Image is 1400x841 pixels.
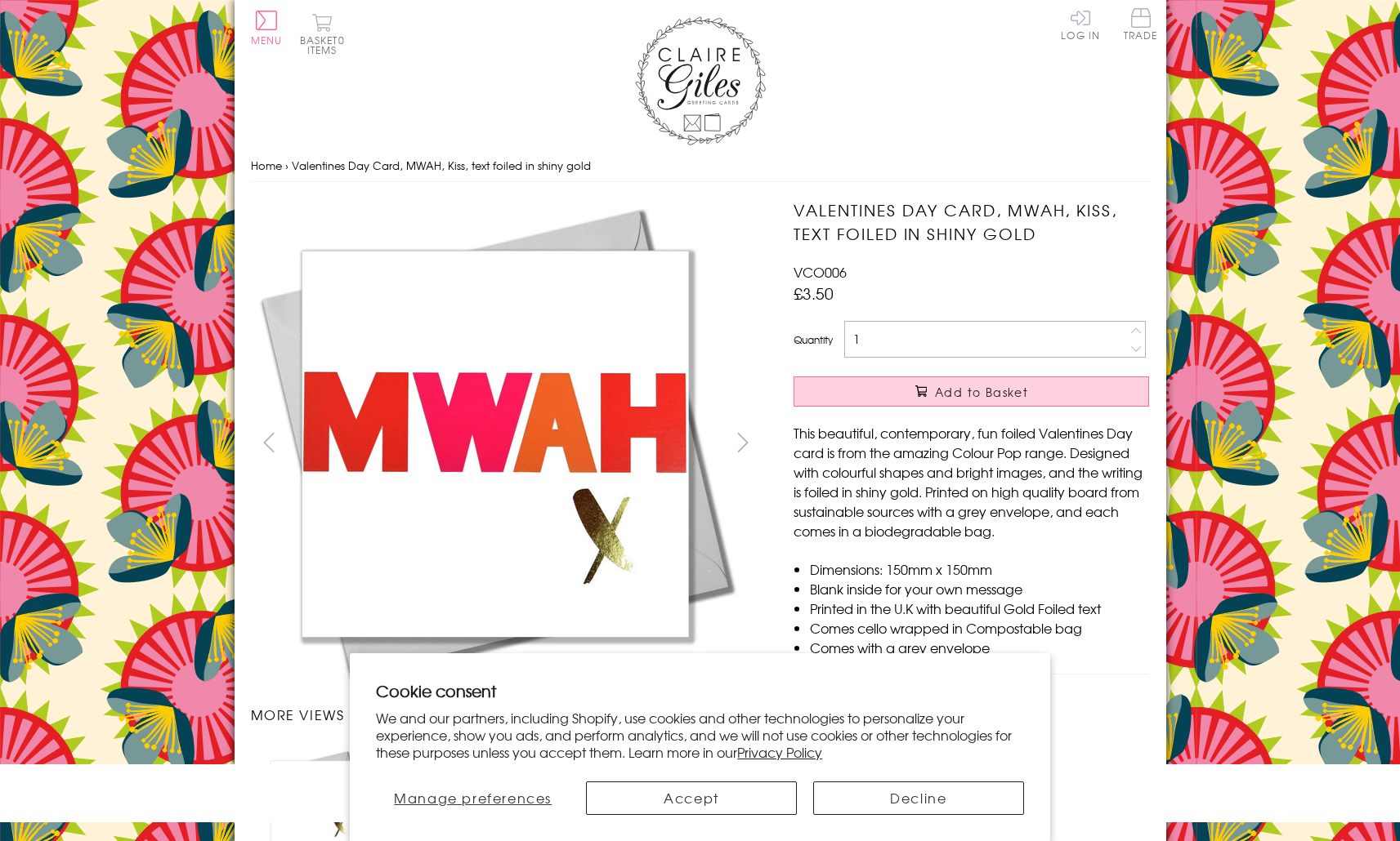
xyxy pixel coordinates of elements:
span: Manage preferences [394,788,552,808]
button: Decline [813,781,1024,815]
button: Menu [251,11,283,45]
a: Privacy Policy [737,742,822,762]
img: Claire Giles Greetings Cards [635,16,766,145]
label: Quantity [794,332,833,347]
button: Basket0 items [300,13,345,55]
span: VCO006 [794,262,847,282]
a: Trade [1124,8,1158,43]
h3: More views [251,705,762,724]
span: Trade [1124,8,1158,40]
p: This beautiful, contemporary, fun foiled Valentines Day card is from the amazing Colour Pop range... [794,423,1149,541]
span: Add to Basket [935,384,1028,400]
button: Add to Basket [794,376,1149,407]
button: prev [251,424,288,461]
span: Menu [251,33,283,47]
a: Log In [1061,8,1100,40]
img: Valentines Day Card, MWAH, Kiss, text foiled in shiny gold [250,198,740,688]
span: £3.50 [794,282,834,305]
li: Comes cello wrapped in Compostable bag [810,618,1149,638]
p: We and our partners, including Shopify, use cookies and other technologies to personalize your ex... [376,710,1024,760]
li: Dimensions: 150mm x 150mm [810,559,1149,579]
li: Blank inside for your own message [810,579,1149,598]
img: Valentines Day Card, MWAH, Kiss, text foiled in shiny gold [761,198,1251,688]
span: 0 items [307,33,345,57]
button: Accept [586,781,797,815]
span: Valentines Day Card, MWAH, Kiss, text foiled in shiny gold [292,158,591,173]
li: Comes with a grey envelope [810,638,1149,657]
button: Manage preferences [376,781,570,815]
a: Home [251,158,282,173]
button: next [724,424,761,461]
h1: Valentines Day Card, MWAH, Kiss, text foiled in shiny gold [794,198,1149,246]
nav: breadcrumbs [251,149,1150,183]
li: Printed in the U.K with beautiful Gold Foiled text [810,598,1149,618]
h2: Cookie consent [376,679,1024,702]
span: › [285,158,288,173]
